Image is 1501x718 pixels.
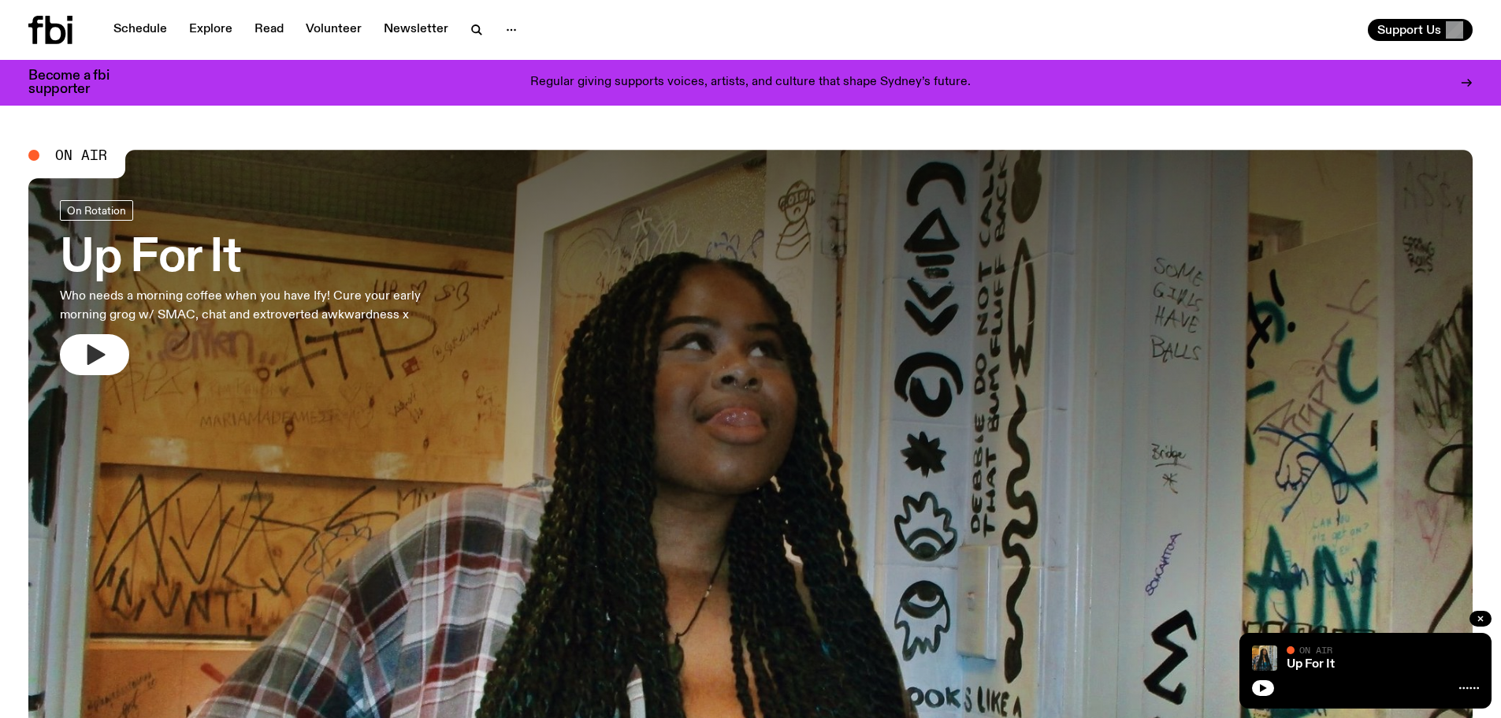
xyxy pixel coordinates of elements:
button: Support Us [1368,19,1473,41]
a: Up For It [1287,658,1335,671]
span: On Rotation [67,204,126,216]
a: Explore [180,19,242,41]
h3: Become a fbi supporter [28,69,129,96]
a: Read [245,19,293,41]
img: Ify - a Brown Skin girl with black braided twists, looking up to the side with her tongue stickin... [1252,645,1277,671]
a: On Rotation [60,200,133,221]
a: Up For ItWho needs a morning coffee when you have Ify! Cure your early morning grog w/ SMAC, chat... [60,200,463,375]
p: Regular giving supports voices, artists, and culture that shape Sydney’s future. [530,76,971,90]
p: Who needs a morning coffee when you have Ify! Cure your early morning grog w/ SMAC, chat and extr... [60,287,463,325]
span: On Air [55,148,107,162]
h3: Up For It [60,236,463,281]
a: Volunteer [296,19,371,41]
span: Support Us [1377,23,1441,37]
a: Newsletter [374,19,458,41]
a: Schedule [104,19,176,41]
span: On Air [1299,645,1332,655]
